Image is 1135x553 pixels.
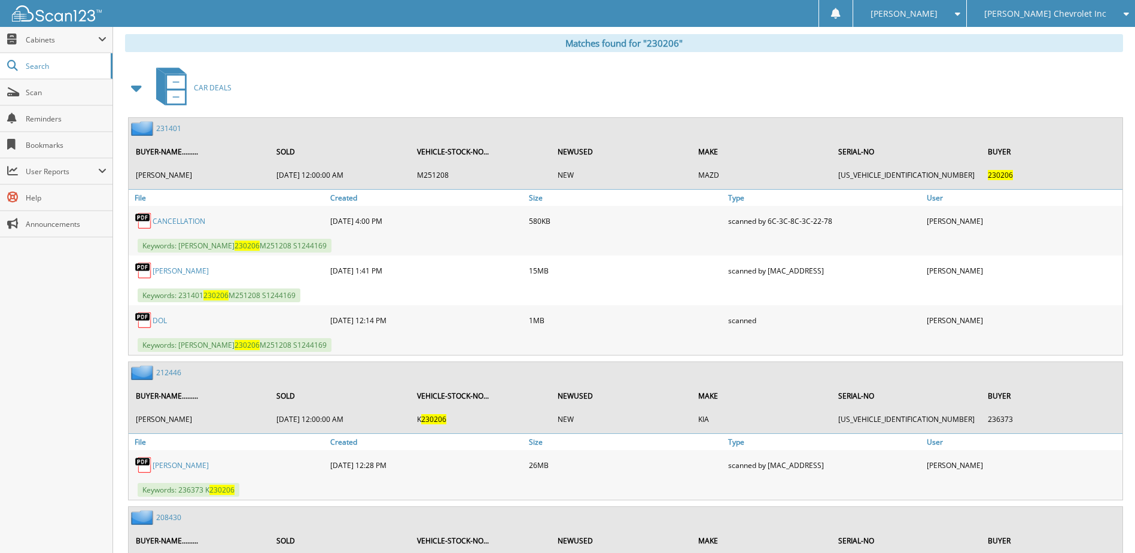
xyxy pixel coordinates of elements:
th: SOLD [270,139,410,164]
td: [US_VEHICLE_IDENTIFICATION_NUMBER] [832,165,981,185]
div: 26MB [526,453,725,477]
td: [PERSON_NAME] [130,409,269,429]
span: [PERSON_NAME] [871,10,938,17]
th: MAKE [692,384,832,408]
td: NEW [552,409,691,429]
div: scanned by [MAC_ADDRESS] [725,259,924,282]
td: KIA [692,409,832,429]
span: CAR DEALS [194,83,232,93]
span: Announcements [26,219,106,229]
div: [PERSON_NAME] [924,259,1122,282]
div: [PERSON_NAME] [924,209,1122,233]
iframe: Chat Widget [1075,496,1135,553]
td: [US_VEHICLE_IDENTIFICATION_NUMBER] [832,409,981,429]
span: [PERSON_NAME] Chevrolet Inc [984,10,1106,17]
th: BUYER-NAME......... [130,528,269,553]
td: [DATE] 12:00:00 AM [270,409,410,429]
th: SERIAL-NO [832,139,981,164]
div: 580KB [526,209,725,233]
a: File [129,434,327,450]
div: [PERSON_NAME] [924,453,1122,477]
div: scanned [725,308,924,332]
img: folder2.png [131,510,156,525]
th: BUYER [982,528,1121,553]
a: File [129,190,327,206]
div: [DATE] 12:14 PM [327,308,526,332]
span: Help [26,193,106,203]
th: SERIAL-NO [832,528,981,553]
span: Reminders [26,114,106,124]
span: Bookmarks [26,140,106,150]
a: User [924,190,1122,206]
td: [PERSON_NAME] [130,165,269,185]
a: CAR DEALS [149,64,232,111]
a: DOL [153,315,167,326]
span: Keywords: [PERSON_NAME] M251208 S1244169 [138,239,331,253]
div: Matches found for "230206" [125,34,1123,52]
img: PDF.png [135,212,153,230]
span: 230206 [235,340,260,350]
th: MAKE [692,139,832,164]
img: PDF.png [135,311,153,329]
th: VEHICLE-STOCK-NO... [411,384,550,408]
div: 1MB [526,308,725,332]
span: 230206 [421,414,446,424]
div: [PERSON_NAME] [924,308,1122,332]
a: 231401 [156,123,181,133]
span: 230206 [203,290,229,300]
img: folder2.png [131,365,156,380]
a: User [924,434,1122,450]
span: Search [26,61,105,71]
img: scan123-logo-white.svg [12,5,102,22]
a: 212446 [156,367,181,378]
th: NEWUSED [552,528,691,553]
th: BUYER-NAME......... [130,139,269,164]
span: Keywords: 236373 K [138,483,239,497]
div: [DATE] 4:00 PM [327,209,526,233]
a: Size [526,434,725,450]
span: Cabinets [26,35,98,45]
td: MAZD [692,165,832,185]
img: PDF.png [135,456,153,474]
a: Type [725,190,924,206]
a: Created [327,434,526,450]
span: Scan [26,87,106,98]
th: SERIAL-NO [832,384,981,408]
a: Type [725,434,924,450]
div: scanned by 6C-3C-8C-3C-22-78 [725,209,924,233]
span: Keywords: 231401 M251208 S1244169 [138,288,300,302]
a: Created [327,190,526,206]
span: 230206 [235,241,260,251]
td: NEW [552,165,691,185]
th: MAKE [692,528,832,553]
img: folder2.png [131,121,156,136]
span: 230206 [988,170,1013,180]
th: BUYER-NAME......... [130,384,269,408]
div: 15MB [526,259,725,282]
a: [PERSON_NAME] [153,460,209,470]
th: BUYER [982,384,1121,408]
th: BUYER [982,139,1121,164]
span: User Reports [26,166,98,177]
th: SOLD [270,384,410,408]
div: [DATE] 1:41 PM [327,259,526,282]
img: PDF.png [135,262,153,279]
td: 236373 [982,409,1121,429]
a: CANCELLATION [153,216,205,226]
th: NEWUSED [552,384,691,408]
th: VEHICLE-STOCK-NO... [411,528,550,553]
td: M251208 [411,165,550,185]
td: K [411,409,550,429]
a: Size [526,190,725,206]
th: SOLD [270,528,410,553]
th: VEHICLE-STOCK-NO... [411,139,550,164]
a: [PERSON_NAME] [153,266,209,276]
th: NEWUSED [552,139,691,164]
div: scanned by [MAC_ADDRESS] [725,453,924,477]
span: Keywords: [PERSON_NAME] M251208 S1244169 [138,338,331,352]
div: [DATE] 12:28 PM [327,453,526,477]
td: [DATE] 12:00:00 AM [270,165,410,185]
span: 230206 [209,485,235,495]
a: 208430 [156,512,181,522]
